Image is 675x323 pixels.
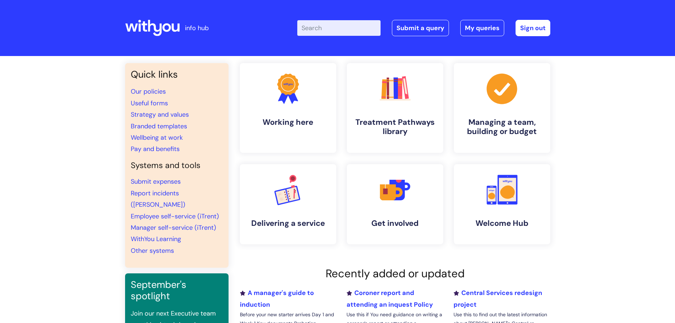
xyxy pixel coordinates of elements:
[246,118,331,127] h4: Working here
[240,63,336,153] a: Working here
[454,289,542,308] a: Central Services redesign project
[353,219,438,228] h4: Get involved
[131,212,219,221] a: Employee self-service (iTrent)
[240,289,314,308] a: A manager's guide to induction
[131,87,166,96] a: Our policies
[246,219,331,228] h4: Delivering a service
[460,118,545,137] h4: Managing a team, building or budget
[131,133,183,142] a: Wellbeing at work
[131,177,181,186] a: Submit expenses
[347,164,443,244] a: Get involved
[131,69,223,80] h3: Quick links
[131,145,180,153] a: Pay and benefits
[460,219,545,228] h4: Welcome Hub
[460,20,504,36] a: My queries
[353,118,438,137] h4: Treatment Pathways library
[131,99,168,107] a: Useful forms
[297,20,381,36] input: Search
[347,289,433,308] a: Coroner report and attending an inquest Policy
[240,267,550,280] h2: Recently added or updated
[131,161,223,171] h4: Systems and tools
[454,164,550,244] a: Welcome Hub
[131,122,187,130] a: Branded templates
[454,63,550,153] a: Managing a team, building or budget
[185,22,209,34] p: info hub
[131,246,174,255] a: Other systems
[131,279,223,302] h3: September's spotlight
[240,164,336,244] a: Delivering a service
[347,63,443,153] a: Treatment Pathways library
[516,20,550,36] a: Sign out
[131,235,181,243] a: WithYou Learning
[392,20,449,36] a: Submit a query
[297,20,550,36] div: | -
[131,189,185,209] a: Report incidents ([PERSON_NAME])
[131,110,189,119] a: Strategy and values
[131,223,216,232] a: Manager self-service (iTrent)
